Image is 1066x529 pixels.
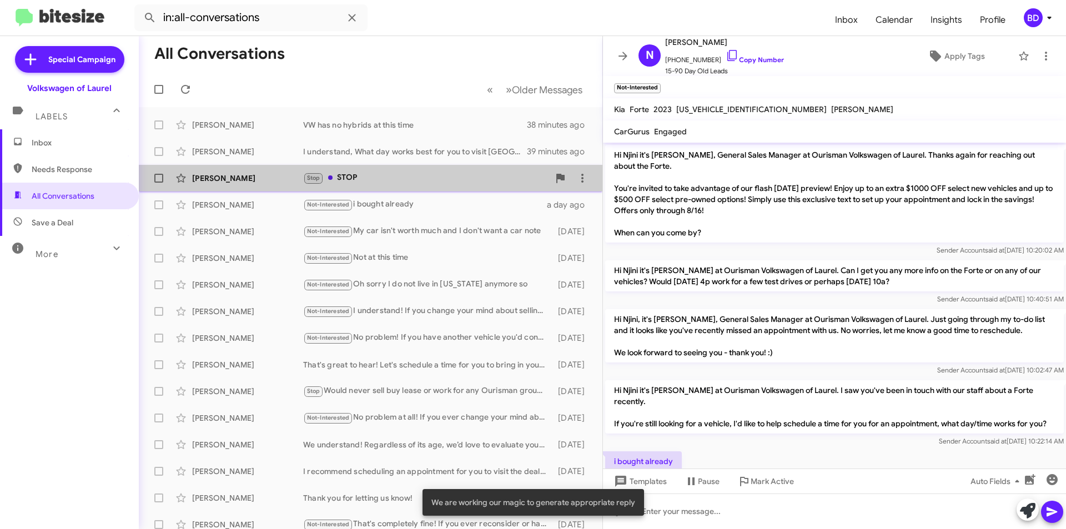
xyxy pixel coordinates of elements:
[307,174,320,182] span: Stop
[303,119,527,130] div: VW has no hybrids at this time
[527,119,594,130] div: 38 minutes ago
[36,249,58,259] span: More
[303,198,547,211] div: i bought already
[192,332,303,344] div: [PERSON_NAME]
[27,83,112,94] div: Volkswagen of Laurel
[552,306,594,317] div: [DATE]
[971,4,1014,36] a: Profile
[985,295,1005,303] span: said at
[32,164,126,175] span: Needs Response
[487,83,493,97] span: «
[605,380,1064,434] p: Hi Njini it's [PERSON_NAME] at Ourisman Volkswagen of Laurel. I saw you've been in touch with our...
[971,471,1024,491] span: Auto Fields
[303,331,552,344] div: No problem! If you have another vehicle you'd consider selling, or if you're ever back in [GEOGRA...
[307,521,350,528] span: Not-Interested
[192,226,303,237] div: [PERSON_NAME]
[944,46,985,66] span: Apply Tags
[552,412,594,424] div: [DATE]
[512,84,582,96] span: Older Messages
[307,254,350,261] span: Not-Interested
[653,104,672,114] span: 2023
[1014,8,1054,27] button: BD
[506,83,512,97] span: »
[303,278,552,291] div: Oh sorry I do not live in [US_STATE] anymore so
[192,386,303,397] div: [PERSON_NAME]
[939,437,1064,445] span: Sender Account [DATE] 10:22:14 AM
[605,451,682,471] p: i bought already
[32,217,73,228] span: Save a Deal
[552,226,594,237] div: [DATE]
[192,173,303,184] div: [PERSON_NAME]
[614,127,650,137] span: CarGurus
[614,104,625,114] span: Kia
[552,359,594,370] div: [DATE]
[154,45,285,63] h1: All Conversations
[665,49,784,66] span: [PHONE_NUMBER]
[307,334,350,341] span: Not-Interested
[552,332,594,344] div: [DATE]
[985,246,1004,254] span: said at
[614,83,661,93] small: Not-Interested
[303,439,552,450] div: We understand! Regardless of its age, we’d love to evaluate your Jetta. Would you be interested i...
[605,260,1064,291] p: Hi Njini it's [PERSON_NAME] at Ourisman Volkswagen of Laurel. Can I get you any more info on the ...
[552,439,594,450] div: [DATE]
[192,439,303,450] div: [PERSON_NAME]
[605,145,1064,243] p: Hi Njini it's [PERSON_NAME], General Sales Manager at Ourisman Volkswagen of Laurel. Thanks again...
[192,306,303,317] div: [PERSON_NAME]
[192,359,303,370] div: [PERSON_NAME]
[192,146,303,157] div: [PERSON_NAME]
[48,54,115,65] span: Special Campaign
[937,246,1064,254] span: Sender Account [DATE] 10:20:02 AM
[962,471,1033,491] button: Auto Fields
[307,201,350,208] span: Not-Interested
[15,46,124,73] a: Special Campaign
[831,104,893,114] span: [PERSON_NAME]
[605,309,1064,362] p: Hi Njini, it's [PERSON_NAME], General Sales Manager at Ourisman Volkswagen of Laurel. Just going ...
[303,411,552,424] div: No problem at all! If you ever change your mind about selling a vehicle, feel free to reach out. ...
[32,137,126,148] span: Inbox
[307,387,320,395] span: Stop
[307,228,350,235] span: Not-Interested
[937,366,1064,374] span: Sender Account [DATE] 10:02:47 AM
[612,471,667,491] span: Templates
[303,172,549,184] div: STOP
[303,359,552,370] div: That's great to hear! Let's schedule a time for you to bring in your Jetta so we can evaluate it....
[192,253,303,264] div: [PERSON_NAME]
[654,127,687,137] span: Engaged
[527,146,594,157] div: 39 minutes ago
[481,78,589,101] nav: Page navigation example
[303,385,552,397] div: Would never sell buy lease or work for any Ourisman group dealer ever again lose the number never...
[134,4,368,31] input: Search
[431,497,635,508] span: We are working our magic to generate appropriate reply
[552,279,594,290] div: [DATE]
[303,305,552,318] div: I understand! If you change your mind about selling your vehicle in the future, feel free to reac...
[499,78,589,101] button: Next
[630,104,649,114] span: Forte
[665,36,784,49] span: [PERSON_NAME]
[192,466,303,477] div: [PERSON_NAME]
[826,4,867,36] a: Inbox
[922,4,971,36] a: Insights
[899,46,1013,66] button: Apply Tags
[698,471,720,491] span: Pause
[480,78,500,101] button: Previous
[751,471,794,491] span: Mark Active
[603,471,676,491] button: Templates
[303,251,552,264] div: Not at this time
[676,104,827,114] span: [US_VEHICLE_IDENTIFICATION_NUMBER]
[32,190,94,201] span: All Conversations
[307,281,350,288] span: Not-Interested
[646,47,654,64] span: N
[867,4,922,36] a: Calendar
[303,146,527,157] div: I understand, What day works best for you to visit [GEOGRAPHIC_DATA]?
[728,471,803,491] button: Mark Active
[676,471,728,491] button: Pause
[192,492,303,503] div: [PERSON_NAME]
[192,412,303,424] div: [PERSON_NAME]
[192,199,303,210] div: [PERSON_NAME]
[987,437,1007,445] span: said at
